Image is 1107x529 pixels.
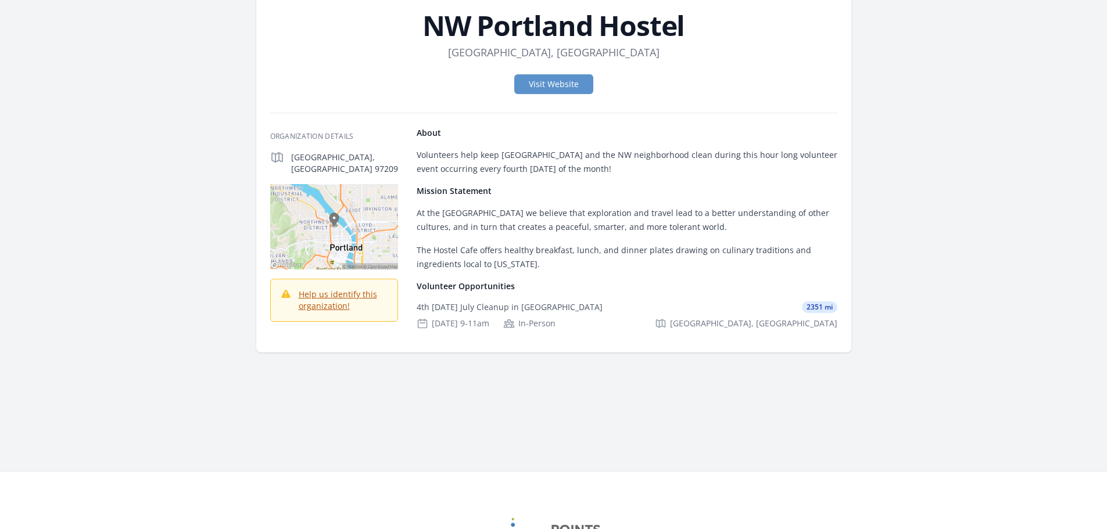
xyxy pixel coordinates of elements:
[291,152,398,175] p: [GEOGRAPHIC_DATA], [GEOGRAPHIC_DATA] 97209
[503,318,556,329] div: In-Person
[299,289,377,311] a: Help us identify this organization!
[670,318,837,329] span: [GEOGRAPHIC_DATA], [GEOGRAPHIC_DATA]
[417,206,837,234] p: At the [GEOGRAPHIC_DATA] we believe that exploration and travel lead to a better understanding of...
[417,318,489,329] div: [DATE] 9-11am
[417,127,837,139] h4: About
[417,243,837,271] p: The Hostel Cafe offers healthy breakfast, lunch, and dinner plates drawing on culinary traditions...
[270,132,398,141] h3: Organization Details
[448,44,660,60] dd: [GEOGRAPHIC_DATA], [GEOGRAPHIC_DATA]
[802,301,837,313] span: 2351 mi
[412,292,842,339] a: 4th [DATE] July Cleanup in [GEOGRAPHIC_DATA] 2351 mi [DATE] 9-11am In-Person [GEOGRAPHIC_DATA], [...
[417,280,837,292] h4: Volunteer Opportunities
[417,301,603,313] div: 4th [DATE] July Cleanup in [GEOGRAPHIC_DATA]
[270,12,837,39] h1: NW Portland Hostel
[417,185,837,197] h4: Mission Statement
[270,184,398,269] img: Map
[514,74,593,94] a: Visit Website
[417,148,837,176] p: Volunteers help keep [GEOGRAPHIC_DATA] and the NW neighborhood clean during this hour long volunt...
